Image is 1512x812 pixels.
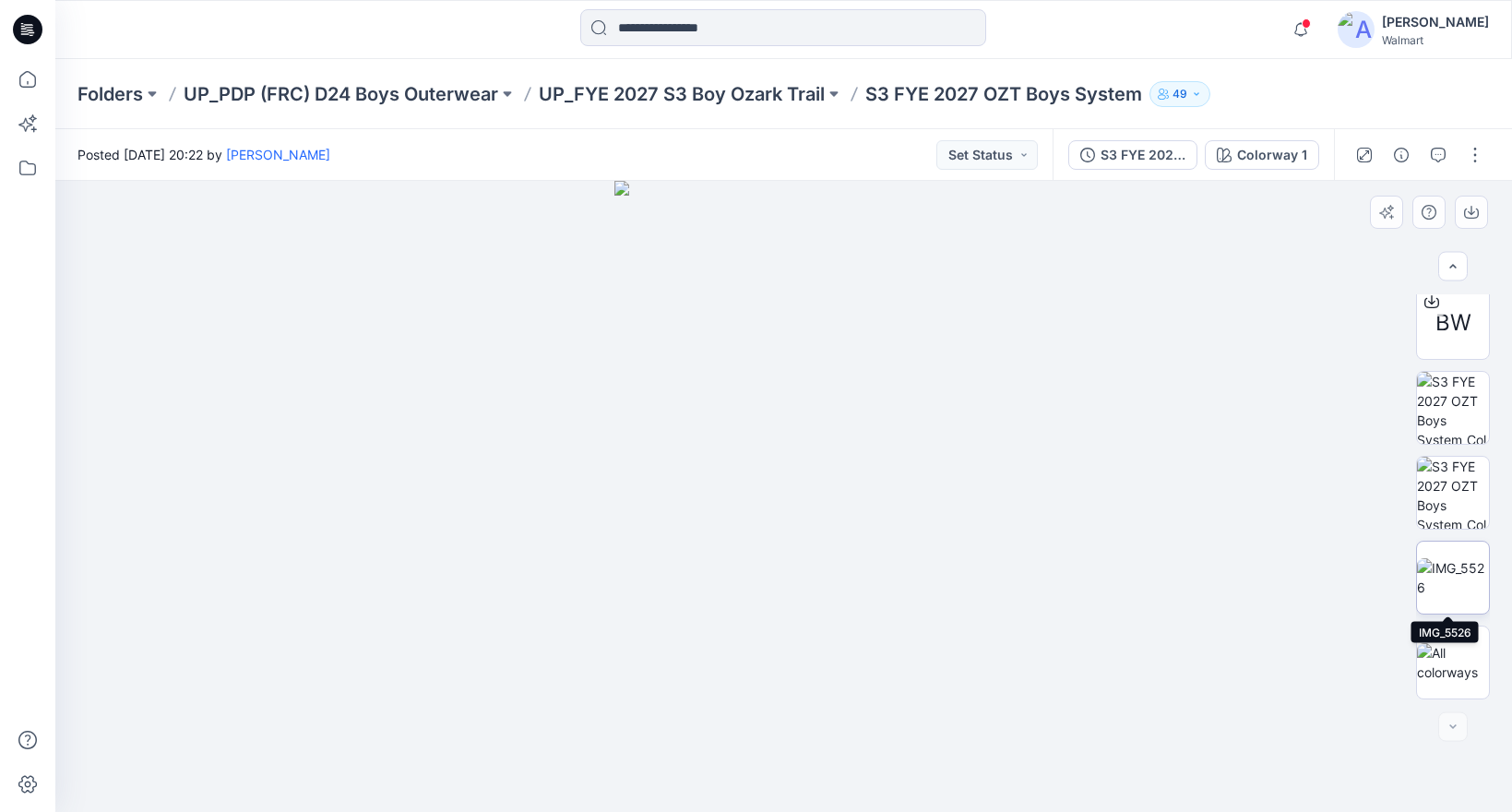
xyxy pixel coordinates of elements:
p: S3 FYE 2027 OZT Boys System [865,81,1142,107]
span: Posted [DATE] 20:22 by [77,145,330,164]
div: [PERSON_NAME] [1382,11,1489,33]
p: 49 [1173,84,1187,104]
img: S3 FYE 2027 OZT Boys System_Colorway 1_Back [1417,457,1489,529]
a: Folders [77,81,143,107]
button: Details [1387,140,1416,170]
img: avatar [1338,11,1375,48]
img: S3 FYE 2027 OZT Boys System_Colorway 1 [1417,372,1489,444]
a: UP_PDP (FRC) D24 Boys Outerwear [184,81,498,107]
img: All colorways [1417,643,1489,682]
span: BW [1435,306,1471,340]
button: 49 [1149,81,1210,107]
a: [PERSON_NAME] [226,147,330,162]
button: Colorway 1 [1205,140,1319,170]
img: IMG_5526 [1417,558,1489,597]
img: eyJhbGciOiJIUzI1NiIsImtpZCI6IjAiLCJzbHQiOiJzZXMiLCJ0eXAiOiJKV1QifQ.eyJkYXRhIjp7InR5cGUiOiJzdG9yYW... [614,181,953,812]
a: UP_FYE 2027 S3 Boy Ozark Trail [539,81,825,107]
div: Walmart [1382,33,1489,47]
div: S3 FYE 2027 OZT Boys System [1101,145,1185,165]
button: S3 FYE 2027 OZT Boys System [1068,140,1197,170]
div: Colorway 1 [1237,145,1307,165]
